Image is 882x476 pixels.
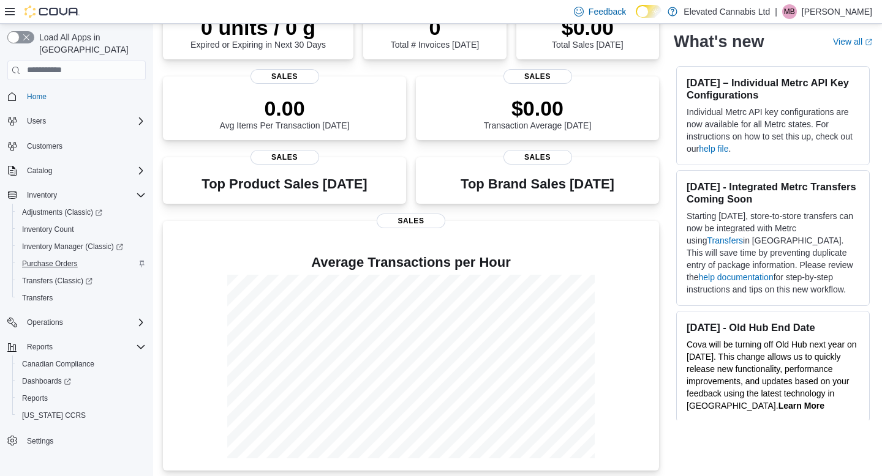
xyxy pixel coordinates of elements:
[251,69,319,84] span: Sales
[27,166,52,176] span: Catalog
[17,374,146,389] span: Dashboards
[674,32,764,51] h2: What's new
[22,315,146,330] span: Operations
[484,96,592,130] div: Transaction Average [DATE]
[802,4,872,19] p: [PERSON_NAME]
[377,214,445,228] span: Sales
[22,188,146,203] span: Inventory
[687,340,857,411] span: Cova will be turning off Old Hub next year on [DATE]. This change allows us to quickly release ne...
[2,113,151,130] button: Users
[22,359,94,369] span: Canadian Compliance
[27,141,62,151] span: Customers
[22,276,92,286] span: Transfers (Classic)
[687,180,859,205] h3: [DATE] - Integrated Metrc Transfers Coming Soon
[17,357,146,371] span: Canadian Compliance
[552,15,623,50] div: Total Sales [DATE]
[784,4,795,19] span: MB
[698,272,773,282] a: help documentation
[12,407,151,424] button: [US_STATE] CCRS
[552,15,623,40] p: $0.00
[22,163,146,178] span: Catalog
[17,357,99,371] a: Canadian Compliance
[27,190,57,200] span: Inventory
[22,225,74,234] span: Inventory Count
[22,293,53,303] span: Transfers
[22,315,68,330] button: Operations
[173,255,649,270] h4: Average Transactions per Hour
[687,76,859,101] h3: [DATE] – Individual Metrc API Key Configurations
[17,408,91,423] a: [US_STATE] CCRS
[27,342,53,352] span: Reports
[22,89,51,104] a: Home
[22,411,86,420] span: [US_STATE] CCRS
[22,163,57,178] button: Catalog
[220,96,350,130] div: Avg Items Per Transaction [DATE]
[251,150,319,165] span: Sales
[865,39,872,46] svg: External link
[687,321,859,333] h3: [DATE] - Old Hub End Date
[22,114,51,128] button: Users
[17,291,146,305] span: Transfers
[2,87,151,105] button: Home
[17,408,146,423] span: Washington CCRS
[17,205,107,220] a: Adjustments (Classic)
[17,256,83,271] a: Purchase Orders
[17,374,76,389] a: Dashboards
[220,96,350,121] p: 0.00
[22,433,146,448] span: Settings
[391,15,479,50] div: Total # Invoices [DATE]
[707,236,743,245] a: Transfers
[190,15,326,50] div: Expired or Expiring in Next 30 Days
[22,259,78,269] span: Purchase Orders
[2,338,151,355] button: Reports
[24,6,80,18] img: Cova
[22,340,146,354] span: Reports
[12,373,151,390] a: Dashboards
[684,4,770,19] p: Elevated Cannabis Ltd
[636,5,661,18] input: Dark Mode
[22,139,67,154] a: Customers
[2,162,151,179] button: Catalog
[17,222,146,237] span: Inventory Count
[17,256,146,271] span: Purchase Orders
[775,4,777,19] p: |
[34,31,146,56] span: Load All Apps in [GEOGRAPHIC_DATA]
[22,188,62,203] button: Inventory
[27,318,63,327] span: Operations
[202,177,367,192] h3: Top Product Sales [DATE]
[778,401,824,411] a: Learn More
[27,92,47,102] span: Home
[12,204,151,221] a: Adjustments (Classic)
[12,289,151,307] button: Transfers
[17,273,97,288] a: Transfers (Classic)
[22,376,71,386] span: Dashboards
[17,222,79,237] a: Inventory Count
[27,116,46,126] span: Users
[12,355,151,373] button: Canadian Compliance
[22,393,48,403] span: Reports
[2,137,151,155] button: Customers
[782,4,797,19] div: Matthew Bolton
[687,210,859,296] p: Starting [DATE], store-to-store transfers can now be integrated with Metrc using in [GEOGRAPHIC_D...
[699,144,728,154] a: help file
[22,114,146,128] span: Users
[22,89,146,104] span: Home
[461,177,614,192] h3: Top Brand Sales [DATE]
[22,138,146,154] span: Customers
[2,314,151,331] button: Operations
[12,272,151,289] a: Transfers (Classic)
[12,238,151,255] a: Inventory Manager (Classic)
[12,221,151,238] button: Inventory Count
[17,239,128,254] a: Inventory Manager (Classic)
[2,431,151,449] button: Settings
[12,255,151,272] button: Purchase Orders
[22,207,102,217] span: Adjustments (Classic)
[503,69,572,84] span: Sales
[27,436,53,446] span: Settings
[17,391,53,406] a: Reports
[503,150,572,165] span: Sales
[391,15,479,40] p: 0
[12,390,151,407] button: Reports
